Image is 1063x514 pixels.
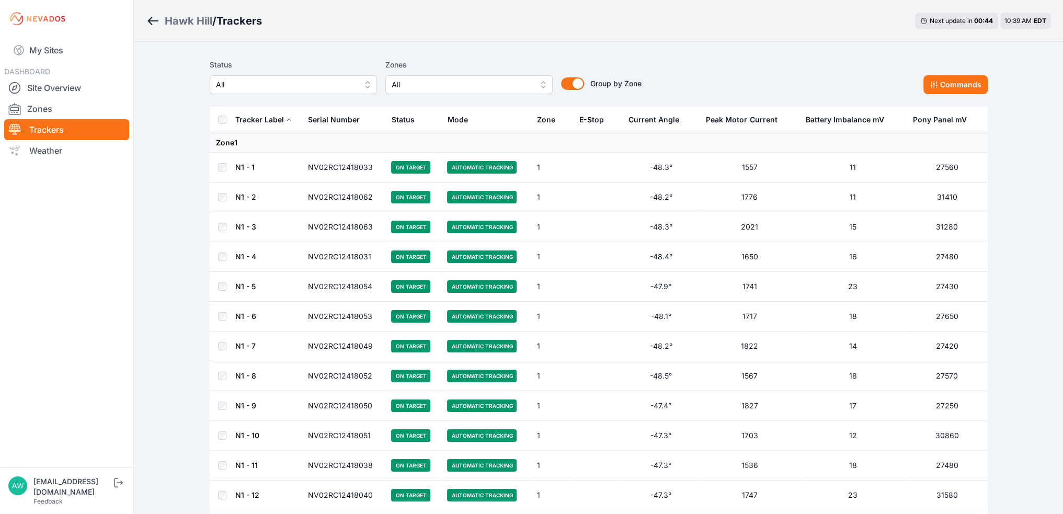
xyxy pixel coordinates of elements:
[165,14,212,28] a: Hawk Hill
[302,481,385,510] td: NV02RC12418040
[622,272,700,302] td: -47.9°
[700,182,799,212] td: 1776
[302,391,385,421] td: NV02RC12418050
[907,302,988,332] td: 27650
[447,489,517,501] span: Automatic Tracking
[700,451,799,481] td: 1536
[216,14,262,28] h3: Trackers
[235,401,256,410] a: N1 - 9
[235,222,256,231] a: N1 - 3
[628,115,679,125] div: Current Angle
[622,451,700,481] td: -47.3°
[799,272,907,302] td: 23
[235,431,259,440] a: N1 - 10
[447,250,517,263] span: Automatic Tracking
[537,107,564,132] button: Zone
[622,391,700,421] td: -47.4°
[391,489,430,501] span: On Target
[235,192,256,201] a: N1 - 2
[531,212,573,242] td: 1
[799,182,907,212] td: 11
[391,250,430,263] span: On Target
[700,361,799,391] td: 1567
[930,17,973,25] span: Next update in
[622,332,700,361] td: -48.2°
[302,212,385,242] td: NV02RC12418063
[537,115,555,125] div: Zone
[33,476,112,497] div: [EMAIL_ADDRESS][DOMAIN_NAME]
[799,153,907,182] td: 11
[913,107,975,132] button: Pony Panel mV
[391,280,430,293] span: On Target
[391,459,430,472] span: On Target
[4,77,129,98] a: Site Overview
[235,107,292,132] button: Tracker Label
[974,17,993,25] div: 00 : 44
[907,272,988,302] td: 27430
[799,361,907,391] td: 18
[8,10,67,27] img: Nevados
[33,497,63,505] a: Feedback
[308,115,360,125] div: Serial Number
[235,490,259,499] a: N1 - 12
[531,153,573,182] td: 1
[4,119,129,140] a: Trackers
[302,153,385,182] td: NV02RC12418033
[447,191,517,203] span: Automatic Tracking
[531,332,573,361] td: 1
[4,38,129,63] a: My Sites
[700,212,799,242] td: 2021
[391,191,430,203] span: On Target
[622,242,700,272] td: -48.4°
[447,370,517,382] span: Automatic Tracking
[391,310,430,323] span: On Target
[907,153,988,182] td: 27560
[622,481,700,510] td: -47.3°
[799,481,907,510] td: 23
[4,67,50,76] span: DASHBOARD
[622,421,700,451] td: -47.3°
[913,115,967,125] div: Pony Panel mV
[806,107,893,132] button: Battery Imbalance mV
[447,340,517,352] span: Automatic Tracking
[235,312,256,321] a: N1 - 6
[391,221,430,233] span: On Target
[622,302,700,332] td: -48.1°
[447,429,517,442] span: Automatic Tracking
[700,272,799,302] td: 1741
[622,182,700,212] td: -48.2°
[447,399,517,412] span: Automatic Tracking
[391,399,430,412] span: On Target
[235,282,256,291] a: N1 - 5
[447,310,517,323] span: Automatic Tracking
[447,107,476,132] button: Mode
[628,107,688,132] button: Current Angle
[700,421,799,451] td: 1703
[579,107,612,132] button: E-Stop
[799,421,907,451] td: 12
[531,361,573,391] td: 1
[308,107,368,132] button: Serial Number
[799,212,907,242] td: 15
[622,361,700,391] td: -48.5°
[531,242,573,272] td: 1
[391,115,414,125] div: Status
[799,451,907,481] td: 18
[4,98,129,119] a: Zones
[907,212,988,242] td: 31280
[700,302,799,332] td: 1717
[210,75,377,94] button: All
[700,481,799,510] td: 1747
[706,107,785,132] button: Peak Motor Current
[907,421,988,451] td: 30860
[210,59,377,71] label: Status
[216,78,356,91] span: All
[531,272,573,302] td: 1
[579,115,604,125] div: E-Stop
[391,429,430,442] span: On Target
[907,182,988,212] td: 31410
[146,7,262,35] nav: Breadcrumb
[923,75,988,94] button: Commands
[622,153,700,182] td: -48.3°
